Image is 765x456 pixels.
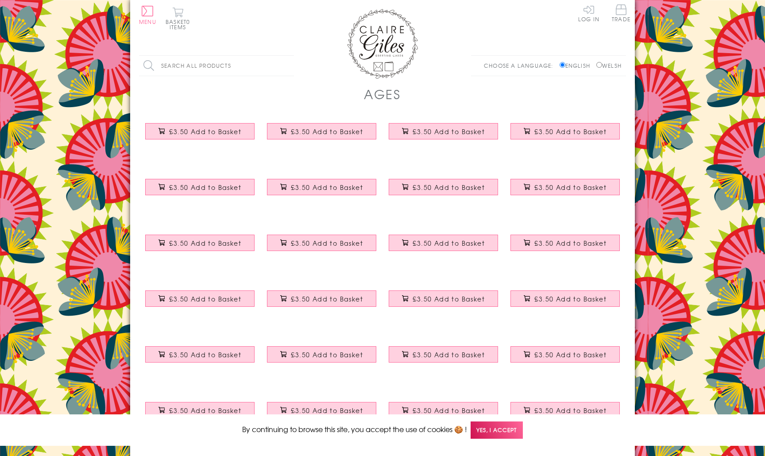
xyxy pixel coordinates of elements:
[534,239,607,247] span: £3.50 Add to Basket
[510,346,620,363] button: £3.50 Add to Basket
[560,62,565,68] input: English
[145,123,255,139] button: £3.50 Add to Basket
[291,406,363,415] span: £3.50 Add to Basket
[413,127,485,136] span: £3.50 Add to Basket
[389,402,498,418] button: £3.50 Add to Basket
[169,239,241,247] span: £3.50 Add to Basket
[139,284,261,322] a: Birthday Card, Age 7 Boy, Happy 7th Birthday, Embellished with a padded star £3.50 Add to Basket
[413,406,485,415] span: £3.50 Add to Basket
[389,123,498,139] button: £3.50 Add to Basket
[139,18,156,26] span: Menu
[596,62,602,68] input: Welsh
[347,9,418,79] img: Claire Giles Greetings Cards
[139,340,261,378] a: Birthday Card, Age 9 Boy, Happy 9th Birthday, Embellished with a padded star £3.50 Add to Basket
[389,290,498,307] button: £3.50 Add to Basket
[389,179,498,195] button: £3.50 Add to Basket
[139,395,261,433] a: Birthday Card, Age 11 Boy, 11th Birthday, Embellished with a shiny padded star £3.50 Add to Basket
[285,56,294,76] input: Search
[261,340,382,378] a: Birthday Card, Age 10 Girl, Happy 10th Birthday, Embellished with a padded star £3.50 Add to Basket
[291,183,363,192] span: £3.50 Add to Basket
[382,284,504,322] a: Birthday Card, Age 8 Boy, Happy 8th Birthday, Embellished with a padded star £3.50 Add to Basket
[169,350,241,359] span: £3.50 Add to Basket
[382,228,504,266] a: Birthday Card, Age 6 Boy, Happy 6th Birthday, Embellished with a padded star £3.50 Add to Basket
[534,406,607,415] span: £3.50 Add to Basket
[139,228,261,266] a: Birthday Card, Age 5 Boy, Happy 5th Birthday, Embellished with a padded star £3.50 Add to Basket
[169,127,241,136] span: £3.50 Add to Basket
[389,235,498,251] button: £3.50 Add to Basket
[413,183,485,192] span: £3.50 Add to Basket
[267,402,377,418] button: £3.50 Add to Basket
[166,7,190,30] button: Basket0 items
[145,235,255,251] button: £3.50 Add to Basket
[504,228,626,266] a: Birthday Card, Age 7 Girl, Happy 7th Birthday, fabric butterfly embellished £3.50 Add to Basket
[413,239,485,247] span: £3.50 Add to Basket
[504,395,626,433] a: Birthday Card, Age 13 Boy, Happy 13th Birthday, Embellished with a padded star £3.50 Add to Basket
[382,395,504,433] a: Birthday Card, Age 13 Girl, Happy 13th Birthday, Embellished with a padded star £3.50 Add to Basket
[291,127,363,136] span: £3.50 Add to Basket
[145,402,255,418] button: £3.50 Add to Basket
[560,62,595,70] label: English
[139,172,261,210] a: Birthday Card, Age 3 Girl Pink, Embellished with a fabric butterfly £3.50 Add to Basket
[612,4,630,22] span: Trade
[145,179,255,195] button: £3.50 Add to Basket
[578,4,599,22] a: Log In
[382,172,504,210] a: Birthday Card, Age 4 Boy Blue, Embellished with a padded star £3.50 Add to Basket
[471,421,523,439] span: Yes, I accept
[291,239,363,247] span: £3.50 Add to Basket
[484,62,558,70] p: Choose a language:
[261,228,382,266] a: Birthday Card, Age 6 Girl, Happy 6th Birthday, fabric butterfly embellished £3.50 Add to Basket
[291,350,363,359] span: £3.50 Add to Basket
[612,4,630,23] a: Trade
[510,179,620,195] button: £3.50 Add to Basket
[534,183,607,192] span: £3.50 Add to Basket
[145,346,255,363] button: £3.50 Add to Basket
[504,340,626,378] a: Birthday Card, Age 11 Girl, 11th Birthday, Embellished with a shiny padded star £3.50 Add to Basket
[504,284,626,322] a: Birthday Card, Age 9 Girl, Happy 9th Birthday, fabric butterfly embellished £3.50 Add to Basket
[504,116,626,155] a: Birthday Card, Boy Blue, Happy 2nd Birthday, Embellished with a padded star £3.50 Add to Basket
[364,85,401,103] h1: AGES
[261,284,382,322] a: Birthday Card, Age 8 Girl, Happy 8th Birthday, fabric butterfly embellished £3.50 Add to Basket
[413,350,485,359] span: £3.50 Add to Basket
[170,18,190,31] span: 0 items
[139,116,261,155] a: Birthday Card, Age 1 Girl Pink 1st Birthday, Embellished with a fabric butterfly £3.50 Add to Basket
[145,290,255,307] button: £3.50 Add to Basket
[510,290,620,307] button: £3.50 Add to Basket
[261,172,382,210] a: Birthday Card, Age 4 Girl, Pink, Embellished with a padded star £3.50 Add to Basket
[267,179,377,195] button: £3.50 Add to Basket
[510,402,620,418] button: £3.50 Add to Basket
[389,346,498,363] button: £3.50 Add to Basket
[534,127,607,136] span: £3.50 Add to Basket
[534,294,607,303] span: £3.50 Add to Basket
[139,56,294,76] input: Search all products
[504,172,626,210] a: Birthday Card, Age 5 Girl, Happy 5th Birthday, Embellished with a padded star £3.50 Add to Basket
[169,406,241,415] span: £3.50 Add to Basket
[267,235,377,251] button: £3.50 Add to Basket
[169,183,241,192] span: £3.50 Add to Basket
[382,116,504,155] a: Birthday Card, Age 2 Girl Pink 2nd Birthday, Embellished with a fabric butterfly £3.50 Add to Basket
[291,294,363,303] span: £3.50 Add to Basket
[267,123,377,139] button: £3.50 Add to Basket
[382,340,504,378] a: Birthday Card, Age 10 Boy, Happy 10th Birthday, Embellished with a padded star £3.50 Add to Basket
[510,123,620,139] button: £3.50 Add to Basket
[169,294,241,303] span: £3.50 Add to Basket
[267,346,377,363] button: £3.50 Add to Basket
[139,6,156,24] button: Menu
[261,116,382,155] a: Birthday Card, Age 1 Blue Boy, 1st Birthday, Embellished with a padded star £3.50 Add to Basket
[510,235,620,251] button: £3.50 Add to Basket
[413,294,485,303] span: £3.50 Add to Basket
[596,62,622,70] label: Welsh
[261,395,382,433] a: Birthday Card, Age 12 Boy, 12th Birthday, Embellished with a shiny padded star £3.50 Add to Basket
[267,290,377,307] button: £3.50 Add to Basket
[534,350,607,359] span: £3.50 Add to Basket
